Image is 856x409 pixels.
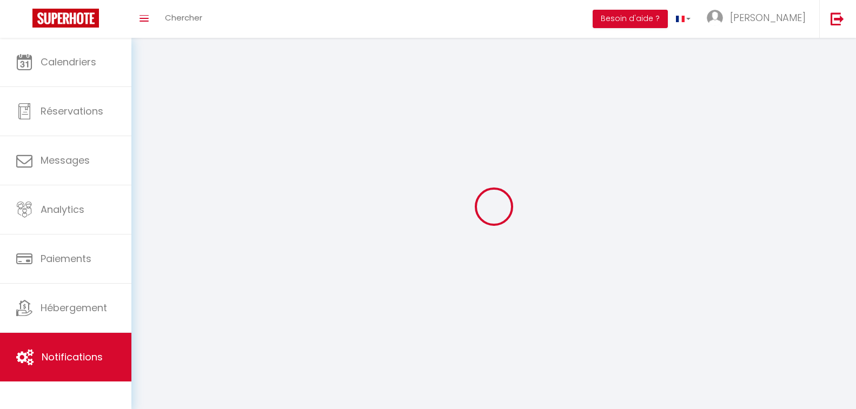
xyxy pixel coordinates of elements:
span: [PERSON_NAME] [730,11,806,24]
span: Calendriers [41,55,96,69]
img: ... [707,10,723,26]
button: Besoin d'aide ? [593,10,668,28]
span: Analytics [41,203,84,216]
img: Super Booking [32,9,99,28]
img: logout [831,12,844,25]
span: Paiements [41,252,91,265]
span: Hébergement [41,301,107,314]
span: Messages [41,153,90,167]
span: Chercher [165,12,202,23]
iframe: LiveChat chat widget [811,364,856,409]
span: Réservations [41,104,103,118]
span: Notifications [42,350,103,364]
